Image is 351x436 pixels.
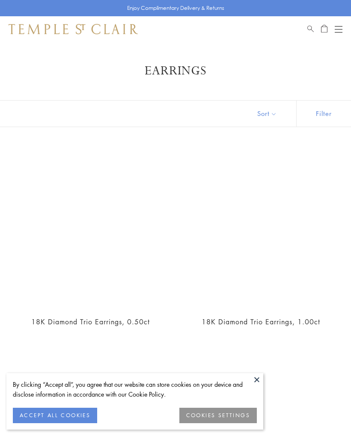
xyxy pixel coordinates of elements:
[31,317,150,326] a: 18K Diamond Trio Earrings, 0.50ct
[308,396,342,427] iframe: Gorgias live chat messenger
[21,63,330,79] h1: Earrings
[10,148,170,308] a: E11847-DIGRN50
[321,24,327,34] a: Open Shopping Bag
[202,317,320,326] a: 18K Diamond Trio Earrings, 1.00ct
[335,24,342,34] button: Open navigation
[13,380,257,399] div: By clicking “Accept all”, you agree that our website can store cookies on your device and disclos...
[127,4,224,12] p: Enjoy Complimentary Delivery & Returns
[179,408,257,423] button: COOKIES SETTINGS
[238,101,296,127] button: Show sort by
[296,101,351,127] button: Show filters
[307,24,314,34] a: Search
[9,24,138,34] img: Temple St. Clair
[13,408,97,423] button: ACCEPT ALL COOKIES
[181,148,341,308] a: E11847-DIGRN50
